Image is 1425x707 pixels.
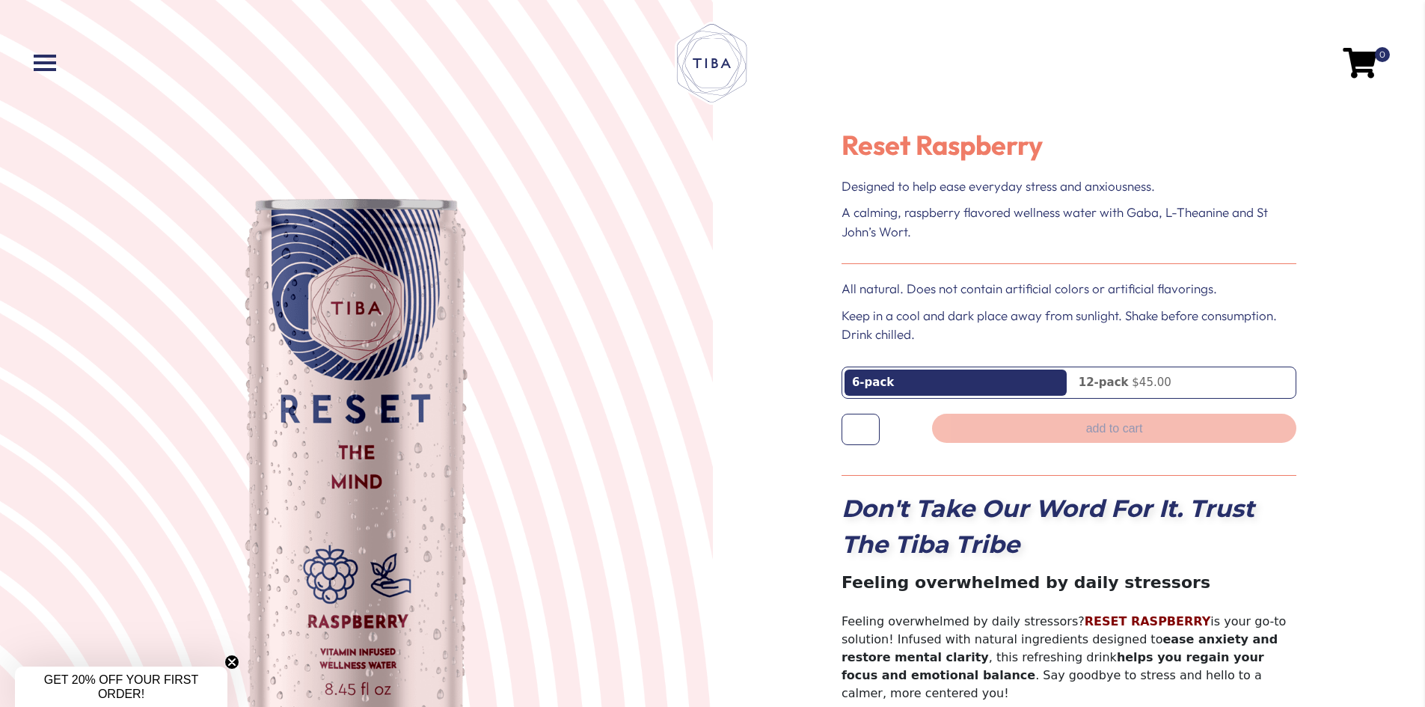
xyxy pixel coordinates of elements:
[842,573,1210,592] strong: Feeling overwhelmed by daily stressors
[842,306,1296,344] p: Keep in a cool and dark place away from sunlight. Shake before consumption. Drink chilled.
[842,414,880,445] input: Product quantity
[842,650,1264,682] span: helps you regain your focus and emotional balance
[44,673,199,700] span: GET 20% OFF YOUR FIRST ORDER!
[842,570,1296,703] p: Feeling overwhelmed by daily stressors? is your go-to solution! Infused with natural ingredients ...
[842,494,1254,559] strong: Don't Take Our Word For It. Trust The Tiba Tribe
[1071,370,1293,396] a: 12-pack
[1343,58,1376,67] a: 0
[15,667,227,707] div: GET 20% OFF YOUR FIRST ORDER!Close teaser
[1375,47,1390,62] span: 0
[842,128,1043,162] span: Reset Raspberry
[1085,614,1211,628] span: RESET RASPBERRY
[932,414,1296,443] button: Add to cart
[224,655,239,670] button: Close teaser
[845,370,1067,396] a: 6-pack
[842,632,1278,664] span: ease anxiety and restore mental clarity
[842,177,1296,196] p: Designed to help ease everyday stress and anxiousness.
[842,279,1296,299] p: All natural. Does not contain artificial colors or artificial flavorings.
[842,203,1296,241] p: A calming, raspberry flavored wellness water with Gaba, L-Theanine and St John’s Wort.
